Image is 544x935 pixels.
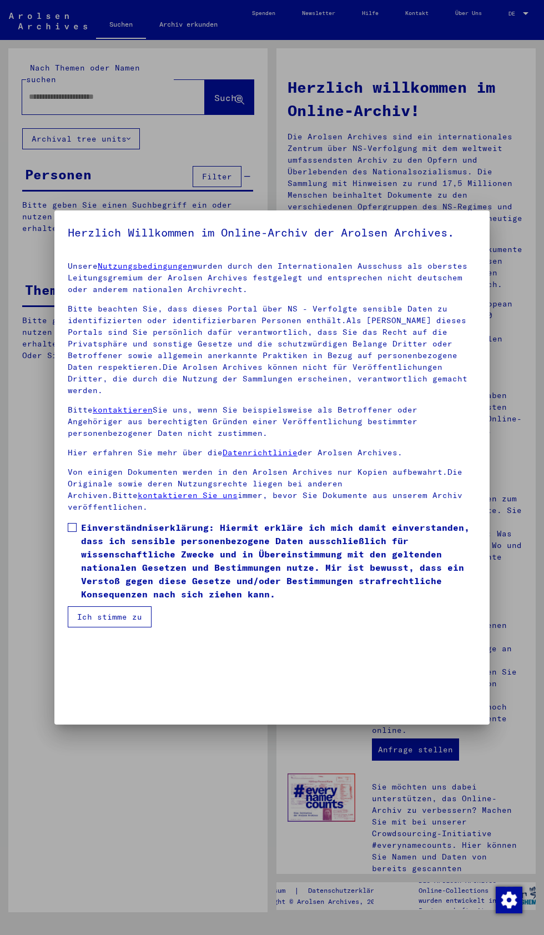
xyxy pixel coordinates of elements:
[68,224,476,242] h5: Herzlich Willkommen im Online-Archiv der Arolsen Archives.
[68,404,476,439] p: Bitte Sie uns, wenn Sie beispielsweise als Betroffener oder Angehöriger aus berechtigten Gründen ...
[68,466,476,513] p: Von einigen Dokumenten werden in den Arolsen Archives nur Kopien aufbewahrt.Die Originale sowie d...
[68,260,476,295] p: Unsere wurden durch den Internationalen Ausschuss als oberstes Leitungsgremium der Arolsen Archiv...
[68,303,476,396] p: Bitte beachten Sie, dass dieses Portal über NS - Verfolgte sensible Daten zu identifizierten oder...
[496,887,522,913] img: Zustimmung ändern
[223,448,298,458] a: Datenrichtlinie
[68,447,476,459] p: Hier erfahren Sie mehr über die der Arolsen Archives.
[68,606,152,627] button: Ich stimme zu
[81,521,476,601] span: Einverständniserklärung: Hiermit erkläre ich mich damit einverstanden, dass ich sensible personen...
[138,490,238,500] a: kontaktieren Sie uns
[98,261,193,271] a: Nutzungsbedingungen
[93,405,153,415] a: kontaktieren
